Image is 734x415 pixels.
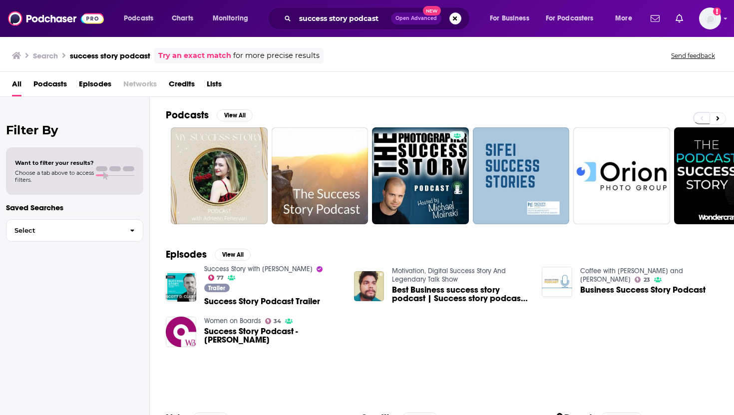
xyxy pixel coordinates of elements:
span: 23 [644,278,650,282]
span: 77 [217,276,224,280]
span: Trailer [208,285,225,291]
span: Podcasts [124,11,153,25]
span: For Business [490,11,529,25]
a: Best Business success story podcast | Success story podcast I Business motivation [392,286,530,303]
span: Open Advanced [395,16,437,21]
span: 34 [274,319,281,324]
a: 23 [635,277,650,283]
input: Search podcasts, credits, & more... [295,10,391,26]
a: Women on Boards [204,317,261,325]
a: All [12,76,21,96]
h3: success story podcast [70,51,150,60]
img: Success Story Podcast Trailer [166,272,196,302]
span: Success Story Podcast - [PERSON_NAME] [204,327,342,344]
span: Want to filter your results? [15,159,94,166]
a: Coffee with Craig and James [580,267,683,284]
span: Logged in as megcassidy [699,7,721,29]
button: open menu [539,10,608,26]
button: Send feedback [668,51,718,60]
span: Monitoring [213,11,248,25]
button: Open AdvancedNew [391,12,441,24]
h2: Episodes [166,248,207,261]
a: Show notifications dropdown [647,10,664,27]
button: open menu [483,10,542,26]
span: Choose a tab above to access filters. [15,169,94,183]
p: Saved Searches [6,203,143,212]
img: User Profile [699,7,721,29]
div: Search podcasts, credits, & more... [277,7,479,30]
button: Select [6,219,143,242]
a: 34 [265,318,282,324]
svg: Add a profile image [713,7,721,15]
a: PodcastsView All [166,109,253,121]
span: New [423,6,441,15]
h2: Podcasts [166,109,209,121]
span: for more precise results [233,50,320,61]
a: Lists [207,76,222,96]
button: open menu [117,10,166,26]
a: EpisodesView All [166,248,251,261]
img: Business Success Story Podcast [542,267,572,297]
a: Motivation, Digital Success Story And Legendary Talk Show [392,267,506,284]
a: Success Story with Scott D. Clary [204,265,313,273]
button: open menu [206,10,261,26]
button: View All [217,109,253,121]
h3: Search [33,51,58,60]
img: Best Business success story podcast | Success story podcast I Business motivation [354,271,384,302]
span: More [615,11,632,25]
button: open menu [608,10,645,26]
img: Success Story Podcast - Ama Ocansey [166,317,196,347]
button: View All [215,249,251,261]
img: Podchaser - Follow, Share and Rate Podcasts [8,9,104,28]
a: Try an exact match [158,50,231,61]
a: Show notifications dropdown [672,10,687,27]
span: Charts [172,11,193,25]
a: Business Success Story Podcast [580,286,706,294]
a: 77 [208,275,224,281]
a: Success Story Podcast Trailer [204,297,320,306]
a: Charts [165,10,199,26]
button: Show profile menu [699,7,721,29]
a: Success Story Podcast - Ama Ocansey [204,327,342,344]
a: Episodes [79,76,111,96]
span: Select [6,227,122,234]
h2: Filter By [6,123,143,137]
a: Podcasts [33,76,67,96]
span: Networks [123,76,157,96]
a: Credits [169,76,195,96]
span: For Podcasters [546,11,594,25]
